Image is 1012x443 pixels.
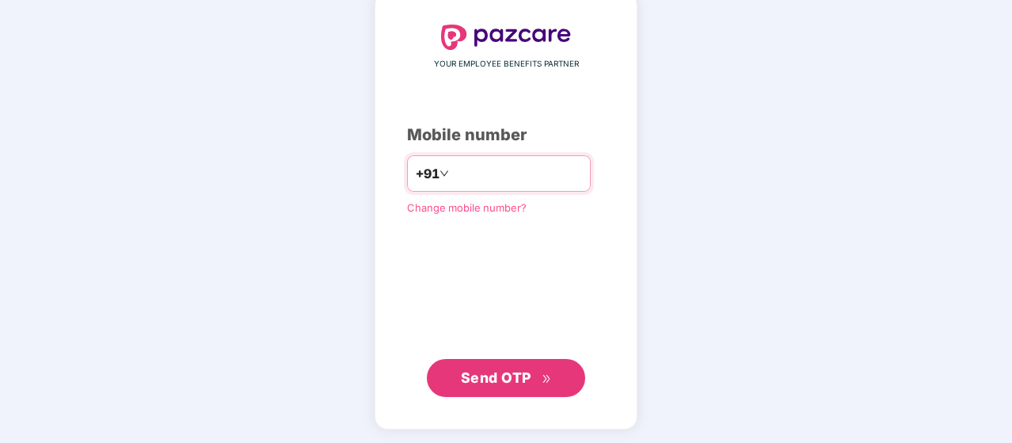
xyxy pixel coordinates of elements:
[427,359,585,397] button: Send OTPdouble-right
[434,58,579,71] span: YOUR EMPLOYEE BENEFITS PARTNER
[407,123,605,147] div: Mobile number
[441,25,571,50] img: logo
[439,169,449,178] span: down
[416,164,439,184] span: +91
[407,201,527,214] a: Change mobile number?
[461,369,531,386] span: Send OTP
[542,374,552,384] span: double-right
